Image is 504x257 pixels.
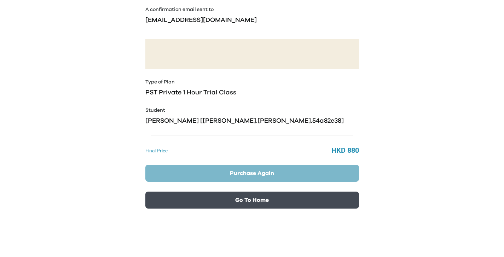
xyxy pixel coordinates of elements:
[145,165,359,182] button: Purchase Again
[230,169,274,177] span: Purchase Again
[331,146,359,155] div: HKD 880
[145,79,359,88] div: Type of Plan
[145,88,359,97] div: PST Private 1 Hour Trial Class
[145,16,359,25] div: [EMAIL_ADDRESS][DOMAIN_NAME]
[145,192,359,209] button: Go To Home
[145,6,359,16] div: A confirmation email sent to
[145,146,168,155] div: Final Price
[145,116,359,125] div: [PERSON_NAME] [[PERSON_NAME].[PERSON_NAME].54a82e38]
[145,107,359,116] div: Student
[235,196,269,204] span: Go To Home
